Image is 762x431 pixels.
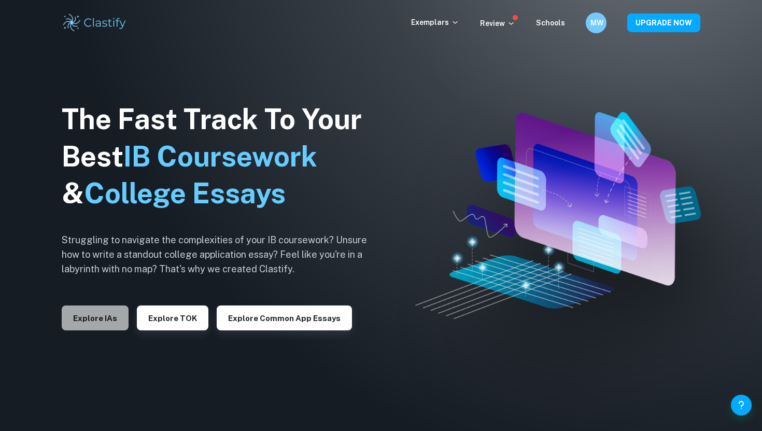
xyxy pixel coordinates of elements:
[627,13,700,32] button: UPGRADE NOW
[123,140,317,173] span: IB Coursework
[415,112,701,319] img: Clastify hero
[62,233,383,276] h6: Struggling to navigate the complexities of your IB coursework? Unsure how to write a standout col...
[590,17,602,29] h6: MW
[137,313,208,323] a: Explore TOK
[411,17,459,28] p: Exemplars
[84,177,286,210] span: College Essays
[62,313,129,323] a: Explore IAs
[62,101,383,213] h1: The Fast Track To Your Best &
[62,305,129,330] button: Explore IAs
[137,305,208,330] button: Explore TOK
[62,12,128,33] img: Clastify logo
[480,18,515,29] p: Review
[586,12,606,33] button: MW
[217,313,352,323] a: Explore Common App essays
[217,305,352,330] button: Explore Common App essays
[536,19,565,27] a: Schools
[731,395,752,415] button: Help and Feedback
